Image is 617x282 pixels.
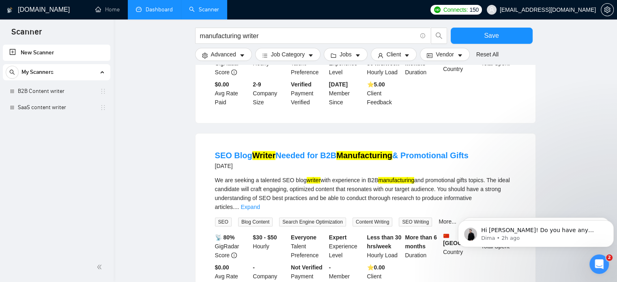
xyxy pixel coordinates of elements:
div: Hourly [251,233,289,260]
span: Advanced [211,50,236,59]
span: 150 [469,5,478,14]
mark: manufacturing [378,177,414,183]
button: folderJobscaret-down [324,48,368,61]
span: Save [484,30,499,41]
span: setting [202,52,208,58]
div: Country [441,233,479,260]
span: user [378,52,383,58]
a: Expand [241,204,260,210]
b: $30 - $50 [253,234,277,241]
span: search [6,69,18,75]
mark: writer [307,177,320,183]
li: My Scanners [3,64,110,116]
div: Company Size [251,80,289,107]
span: Scanner [5,26,48,43]
mark: Manufacturing [336,151,392,160]
span: info-circle [420,33,426,39]
div: Member Since [327,80,365,107]
span: Jobs [340,50,352,59]
b: [DATE] [329,81,348,88]
b: Less than 30 hrs/week [367,234,402,250]
button: search [6,66,19,79]
span: user [489,7,494,13]
b: Everyone [291,234,316,241]
span: bars [262,52,268,58]
span: double-left [97,263,105,271]
div: GigRadar Score [213,233,252,260]
a: SEO BlogWriterNeeded for B2BManufacturing& Promotional Gifts [215,151,469,160]
span: Client [387,50,401,59]
span: info-circle [231,252,237,258]
div: Client Feedback [365,80,404,107]
b: - [253,264,255,271]
b: $0.00 [215,264,229,271]
li: New Scanner [3,45,110,61]
button: Save [451,28,533,44]
b: $0.00 [215,81,229,88]
span: setting [601,6,613,13]
img: logo [7,4,13,17]
span: 2 [606,254,613,261]
b: More than 6 months [405,234,437,250]
div: Talent Preference [289,233,327,260]
button: search [431,28,447,44]
div: Experience Level [327,233,365,260]
span: caret-down [239,52,245,58]
button: userClientcaret-down [371,48,417,61]
span: My Scanners [21,64,54,80]
a: B2B Content writer [18,83,95,99]
span: ... [234,204,239,210]
span: caret-down [457,52,463,58]
div: Duration [403,233,441,260]
a: New Scanner [9,45,104,61]
a: Reset All [476,50,499,59]
button: barsJob Categorycaret-down [255,48,320,61]
span: Vendor [436,50,454,59]
button: idcardVendorcaret-down [420,48,469,61]
b: Verified [291,81,312,88]
iframe: Intercom live chat [589,254,609,274]
span: Content Writing [353,217,392,226]
span: SEO [215,217,232,226]
a: dashboardDashboard [136,6,173,13]
span: Search Engine Optimization [279,217,346,226]
span: holder [100,88,106,95]
span: Job Category [271,50,305,59]
b: 📡 80% [215,234,235,241]
div: Payment Verified [289,80,327,107]
span: caret-down [404,52,410,58]
div: Hourly Load [365,233,404,260]
img: 🇨🇳 [443,233,449,239]
a: homeHome [95,6,120,13]
span: idcard [427,52,432,58]
span: Connects: [443,5,468,14]
a: setting [601,6,614,13]
img: upwork-logo.png [434,6,441,13]
button: setting [601,3,614,16]
span: SEO Writing [399,217,432,226]
div: Avg Rate Paid [213,80,252,107]
button: settingAdvancedcaret-down [195,48,252,61]
span: search [431,32,447,39]
a: searchScanner [189,6,219,13]
span: holder [100,104,106,111]
span: folder [331,52,336,58]
b: - [329,264,331,271]
b: ⭐️ 0.00 [367,264,385,271]
span: caret-down [308,52,314,58]
span: Blog Content [238,217,273,226]
a: More... [439,218,456,225]
div: [DATE] [215,161,469,171]
iframe: Intercom notifications message [455,203,617,260]
a: SaaS content writer [18,99,95,116]
mark: Writer [252,151,275,160]
span: info-circle [231,69,237,75]
b: [GEOGRAPHIC_DATA] [443,233,504,246]
div: We are seeking a talented SEO blog with experience in B2B and promotional gifts topics. The ideal... [215,176,516,211]
b: Not Verified [291,264,322,271]
b: ⭐️ 5.00 [367,81,385,88]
